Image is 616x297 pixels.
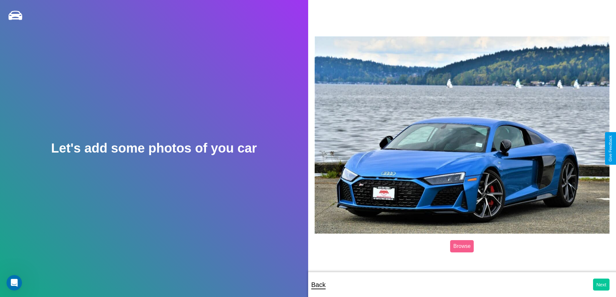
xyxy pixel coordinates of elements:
button: Next [593,279,610,291]
p: Back [311,279,326,291]
label: Browse [450,240,474,252]
img: posted [315,36,610,234]
iframe: Intercom live chat [6,275,22,291]
h2: Let's add some photos of you car [51,141,257,155]
div: Give Feedback [608,135,613,162]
